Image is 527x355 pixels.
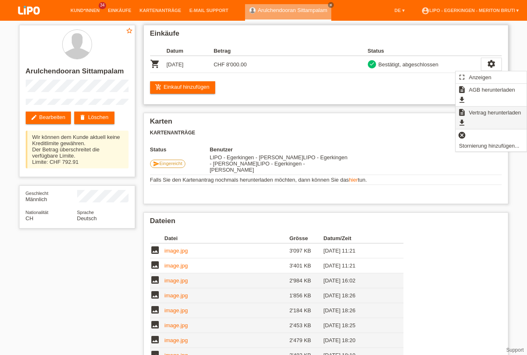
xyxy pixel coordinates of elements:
span: Deutsch [77,215,97,221]
a: image.jpg [165,337,188,343]
i: get_app [458,96,466,104]
a: LIPO pay [8,17,50,23]
i: send [153,160,160,167]
i: edit [31,114,37,121]
td: 3'401 KB [289,258,323,273]
a: hier [349,177,358,183]
a: image.jpg [165,292,188,299]
i: star_border [126,27,133,34]
i: account_circle [421,7,430,15]
a: image.jpg [165,248,188,254]
td: 2'984 KB [289,273,323,288]
i: add_shopping_cart [155,84,162,90]
th: Betrag [214,46,261,56]
a: editBearbeiten [26,112,71,124]
i: check [369,61,375,67]
th: Grösse [289,233,323,243]
i: delete [79,114,86,121]
div: Wir können dem Kunde aktuell keine Kreditlimite gewähren. Der Betrag überschreitet die verfügbare... [26,131,129,168]
td: [DATE] 18:26 [323,303,391,318]
h2: Dateien [150,217,502,229]
span: Anzeigen [468,72,493,82]
th: Benutzer [210,146,350,153]
i: image [150,245,160,255]
td: 3'097 KB [289,243,323,258]
a: image.jpg [165,277,188,284]
a: image.jpg [165,263,188,269]
i: image [150,260,160,270]
th: Datei [165,233,289,243]
th: Status [368,46,481,56]
td: [DATE] 18:20 [323,333,391,348]
span: Nationalität [26,210,49,215]
h2: Einkäufe [150,29,502,42]
td: [DATE] 18:26 [323,288,391,303]
span: 17.04.2025 [210,160,305,173]
a: add_shopping_cartEinkauf hinzufügen [150,81,216,94]
div: Männlich [26,190,77,202]
td: [DATE] 11:21 [323,258,391,273]
td: 2'184 KB [289,303,323,318]
h2: Arulchendooran Sittampalam [26,67,129,80]
a: close [328,2,334,8]
td: CHF 8'000.00 [214,56,261,73]
a: deleteLöschen [74,112,114,124]
td: 2'453 KB [289,318,323,333]
i: close [329,3,333,7]
div: Bestätigt, abgeschlossen [376,60,439,69]
td: [DATE] 18:25 [323,318,391,333]
i: image [150,335,160,345]
span: 09.04.2025 [210,154,347,167]
th: Status [150,146,210,153]
span: Schweiz [26,215,34,221]
a: E-Mail Support [185,8,233,13]
span: Sprache [77,210,94,215]
i: description [458,85,466,94]
a: Kartenanträge [136,8,185,13]
a: image.jpg [165,322,188,328]
td: [DATE] 16:02 [323,273,391,288]
a: star_border [126,27,133,36]
span: 34 [99,2,106,9]
a: DE ▾ [390,8,408,13]
a: image.jpg [165,307,188,314]
i: image [150,290,160,300]
th: Datum/Zeit [323,233,391,243]
a: Kund*innen [66,8,104,13]
span: AGB herunterladen [468,85,516,95]
i: fullscreen [458,73,466,81]
a: Support [506,347,524,353]
td: [DATE] 11:21 [323,243,391,258]
th: Datum [167,46,214,56]
span: 31.03.2025 [210,154,303,160]
i: image [150,320,160,330]
td: [DATE] [167,56,214,73]
i: settings [487,59,496,68]
td: Falls Sie den Kartenantrag nochmals herunterladen möchten, dann können Sie das tun. [150,175,502,185]
i: image [150,275,160,285]
a: Einkäufe [104,8,135,13]
h2: Karten [150,117,502,130]
span: Eingereicht [160,160,182,165]
h3: Kartenanträge [150,130,502,136]
i: POSP00020367 [150,59,160,69]
a: account_circleLIPO - Egerkingen - Meriton Bruti ▾ [417,8,523,13]
td: 1'856 KB [289,288,323,303]
i: image [150,305,160,315]
a: Arulchendooran Sittampalam [258,7,328,13]
span: Geschlecht [26,191,49,196]
td: 2'479 KB [289,333,323,348]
